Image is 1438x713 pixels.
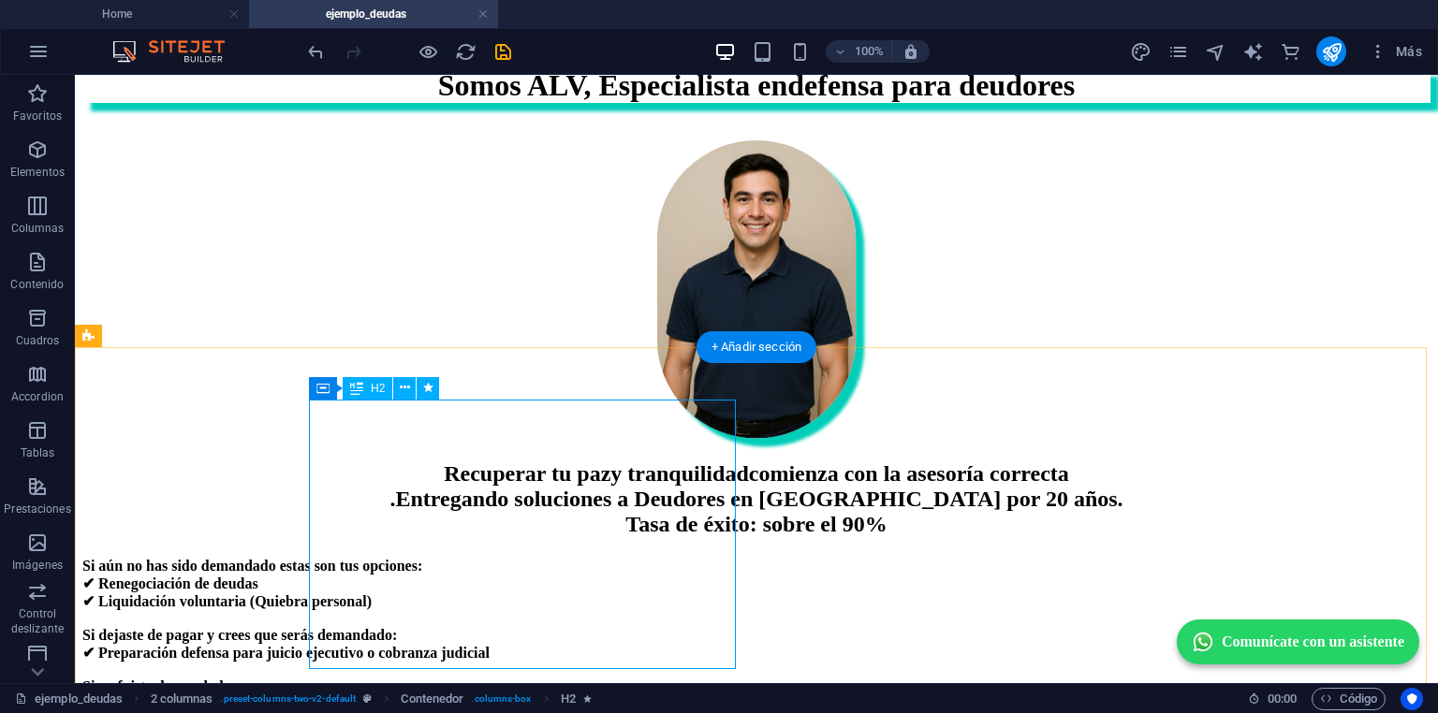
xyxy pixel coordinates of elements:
[108,40,248,63] img: Editor Logo
[561,688,576,710] span: Haz clic para seleccionar y doble clic para editar
[1167,40,1189,63] button: pages
[455,41,477,63] i: Volver a cargar página
[249,4,498,24] h4: ejemplo_deudas
[4,502,70,517] p: Prestaciones
[583,693,592,704] i: El elemento contiene una animación
[902,43,919,60] i: Al redimensionar, ajustar el nivel de zoom automáticamente para ajustarse al dispositivo elegido.
[697,331,816,363] div: + Añadir sección
[492,40,514,63] button: save
[304,40,327,63] button: undo
[471,688,531,710] span: . columns-box
[16,333,60,348] p: Cuadros
[12,558,63,573] p: Imágenes
[10,277,64,292] p: Contenido
[401,688,463,710] span: Haz clic para seleccionar y doble clic para editar
[1312,688,1386,710] button: Código
[854,40,884,63] h6: 100%
[10,165,65,180] p: Elementos
[1316,36,1346,66] button: publish
[1361,36,1430,66] button: Más
[21,445,55,460] p: Tablas
[151,688,213,710] span: Haz clic para seleccionar y doble clic para editar
[220,688,356,710] span: . preset-columns-two-v2-default
[454,40,477,63] button: reload
[305,41,327,63] i: Deshacer: Editar cabecera (Ctrl+Z)
[363,693,372,704] i: Este elemento es un preajuste personalizable
[1321,41,1343,63] i: Publicar
[11,389,64,404] p: Accordion
[1279,40,1301,63] button: commerce
[492,41,514,63] i: Guardar (Ctrl+S)
[1281,691,1284,706] span: :
[1401,688,1423,710] button: Usercentrics
[1369,42,1422,61] span: Más
[1280,41,1301,63] i: Comercio
[1248,688,1298,710] h6: Tiempo de la sesión
[15,688,123,710] a: Haz clic para cancelar la selección y doble clic para abrir páginas
[1320,688,1377,710] span: Código
[1204,40,1226,63] button: navigator
[1268,688,1297,710] span: 00 00
[371,383,385,394] span: H2
[1241,40,1264,63] button: text_generator
[151,688,592,710] nav: breadcrumb
[826,40,892,63] button: 100%
[11,221,65,236] p: Columnas
[1129,40,1152,63] button: design
[13,109,62,124] p: Favoritos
